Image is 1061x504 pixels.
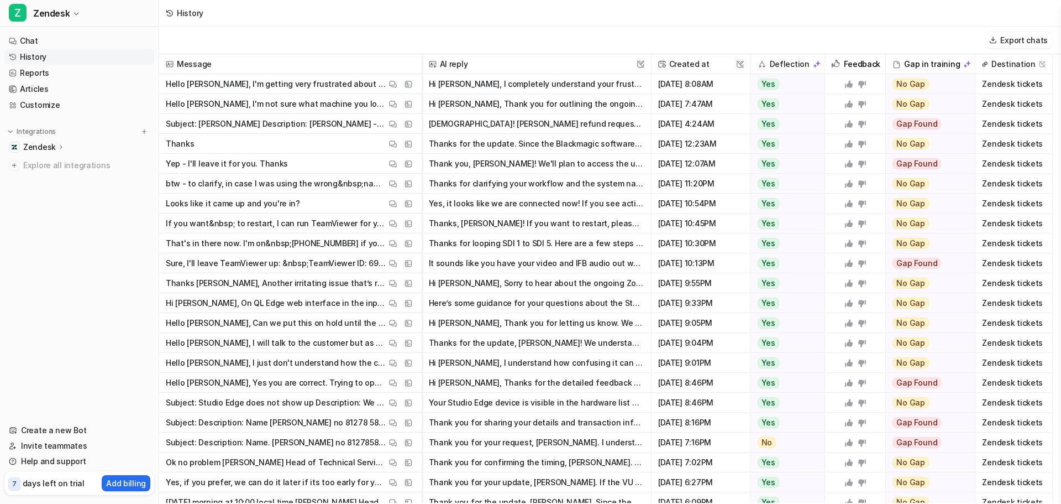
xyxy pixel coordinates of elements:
[166,472,386,492] p: Yes, if you prefer, we can do it later if its too early for you. [PERSON_NAME] Head of Technical ...
[429,453,644,472] button: Thank you for confirming the timing, [PERSON_NAME]. Ahead of your audio test, here are a few thin...
[886,333,968,353] button: No Gap
[429,333,644,353] button: Thanks for the update, [PERSON_NAME]! We understand the customer is happy to use the current work...
[751,154,819,174] button: Yes
[4,423,154,438] a: Create a new Bot
[770,54,810,74] h2: Deflection
[892,298,929,309] span: No Gap
[164,54,417,74] span: Message
[758,278,779,289] span: Yes
[892,98,929,110] span: No Gap
[758,437,776,448] span: No
[758,238,779,249] span: Yes
[166,373,386,393] p: Hello [PERSON_NAME], Yes you are correct. Trying to open the blank project template causes the St...
[892,79,929,90] span: No Gap
[656,413,746,433] span: [DATE] 8:16PM
[656,74,746,94] span: [DATE] 8:08AM
[980,313,1048,333] span: Zendesk tickets
[892,377,941,388] span: Gap Found
[23,477,85,489] p: days left on trial
[656,313,746,333] span: [DATE] 9:05PM
[751,134,819,154] button: Yes
[758,377,779,388] span: Yes
[980,373,1048,393] span: Zendesk tickets
[656,233,746,253] span: [DATE] 10:30PM
[656,154,746,174] span: [DATE] 12:07AM
[980,154,1048,174] span: Zendesk tickets
[11,144,18,150] img: Zendesk
[980,293,1048,313] span: Zendesk tickets
[886,214,968,233] button: No Gap
[166,134,194,154] p: Thanks
[892,238,929,249] span: No Gap
[429,74,644,94] button: Hi [PERSON_NAME], I completely understand your frustration—it's very puzzling when problems like ...
[751,194,819,214] button: Yes
[656,472,746,492] span: [DATE] 6:27PM
[12,479,17,489] p: 7
[758,337,779,349] span: Yes
[656,54,746,74] span: Created at
[892,198,929,209] span: No Gap
[429,94,644,114] button: Hi [PERSON_NAME], Thank you for outlining the ongoing blank project crash issue. This is not expe...
[177,7,203,19] div: History
[33,6,70,21] span: Zendesk
[429,273,644,293] button: Hi [PERSON_NAME], Sorry to hear about the ongoing Zoom notification spam in the Edge portal. You ...
[886,433,968,453] button: Gap Found
[166,253,386,273] p: Sure, I'll leave TeamViewer up: &nbsp;TeamViewer ID: 698 805 878 Password: [SECURITY_DATA]
[892,357,929,368] span: No Gap
[980,74,1048,94] span: Zendesk tickets
[429,293,644,313] button: Here’s some guidance for your questions about the StudioEdge web interface and inputs: **Changing...
[429,134,644,154] button: Thanks for the update. Since the Blackmagic software detects the SDI video and plays embedded aud...
[980,233,1048,253] span: Zendesk tickets
[758,457,779,468] span: Yes
[751,373,819,393] button: Yes
[656,114,746,134] span: [DATE] 4:24AM
[751,413,819,433] button: Yes
[429,194,644,214] button: Yes, it looks like we are connected now! If you see activity in TeamViewer or notice changes happ...
[892,397,929,408] span: No Gap
[892,437,941,448] span: Gap Found
[4,158,154,173] a: Explore all integrations
[892,218,929,229] span: No Gap
[4,438,154,454] a: Invite teammates
[980,114,1048,134] span: Zendesk tickets
[166,273,386,293] p: Thanks [PERSON_NAME], Another irritating issue that’s recently started is being spammed with zoom...
[892,278,929,289] span: No Gap
[751,393,819,413] button: Yes
[656,293,746,313] span: [DATE] 9:33PM
[980,214,1048,233] span: Zendesk tickets
[892,118,941,129] span: Gap Found
[886,134,968,154] button: No Gap
[4,97,154,113] a: Customize
[4,65,154,81] a: Reports
[758,178,779,189] span: Yes
[429,154,644,174] button: Thank you, [PERSON_NAME]! We'll plan to access the unit [DATE] for further investigation. TeamVie...
[886,413,968,433] button: Gap Found
[758,258,779,269] span: Yes
[886,194,968,214] button: No Gap
[429,433,644,453] button: Thank you for your request, [PERSON_NAME]. I understand that you want a refund for the ₹499 recha...
[656,134,746,154] span: [DATE] 12:23AM
[656,94,746,114] span: [DATE] 7:47AM
[758,138,779,149] span: Yes
[429,214,644,233] button: Thanks, [PERSON_NAME]! If you want to restart, please just run TeamViewer again and share the new...
[758,218,779,229] span: Yes
[886,293,968,313] button: No Gap
[9,160,20,171] img: explore all integrations
[656,253,746,273] span: [DATE] 10:13PM
[429,413,644,433] button: Thank you for sharing your details and transaction information. I understand that your Quick TV s...
[980,253,1048,273] span: Zendesk tickets
[429,313,644,333] button: Hi [PERSON_NAME], Thank you for letting us know. We will put the update on hold as requested unti...
[980,54,1048,74] span: Destination
[980,393,1048,413] span: Zendesk tickets
[23,157,150,174] span: Explore all integrations
[751,333,819,353] button: Yes
[892,178,929,189] span: No Gap
[892,457,929,468] span: No Gap
[886,313,968,333] button: No Gap
[656,194,746,214] span: [DATE] 10:54PM
[166,333,386,353] p: Hello [PERSON_NAME], I will talk to the customer but as he has a fix he is OK about leaving it fo...
[751,233,819,253] button: Yes
[886,154,968,174] button: Gap Found
[980,353,1048,373] span: Zendesk tickets
[758,158,779,169] span: Yes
